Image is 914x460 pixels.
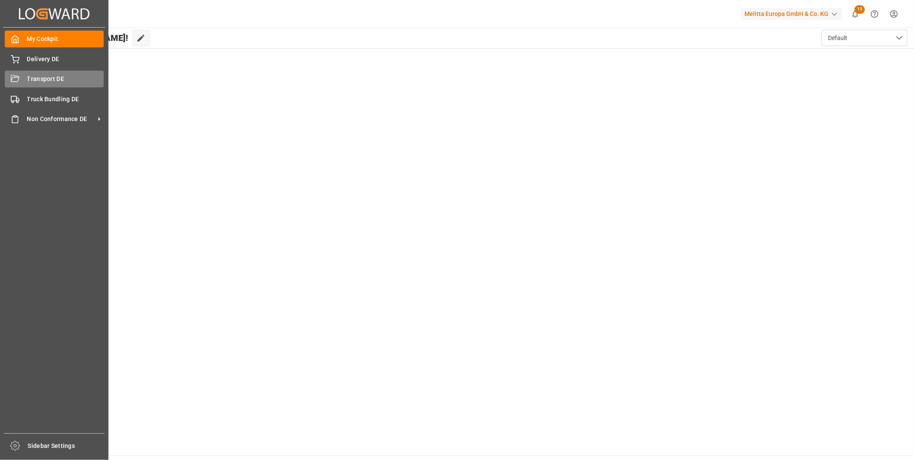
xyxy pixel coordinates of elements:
span: Sidebar Settings [28,441,105,451]
span: Default [828,34,847,43]
a: Delivery DE [5,50,104,67]
span: Transport DE [27,75,104,84]
div: Melitta Europa GmbH & Co. KG [741,8,842,20]
button: Help Center [865,4,884,24]
span: Hello [PERSON_NAME]! [36,30,128,46]
span: 15 [855,5,865,14]
button: show 15 new notifications [846,4,865,24]
span: Non Conformance DE [27,115,95,124]
button: open menu [821,30,908,46]
a: Truck Bundling DE [5,90,104,107]
button: Melitta Europa GmbH & Co. KG [741,6,846,22]
span: Delivery DE [27,55,104,64]
span: My Cockpit [27,34,104,44]
a: My Cockpit [5,31,104,47]
span: Truck Bundling DE [27,95,104,104]
a: Transport DE [5,71,104,87]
